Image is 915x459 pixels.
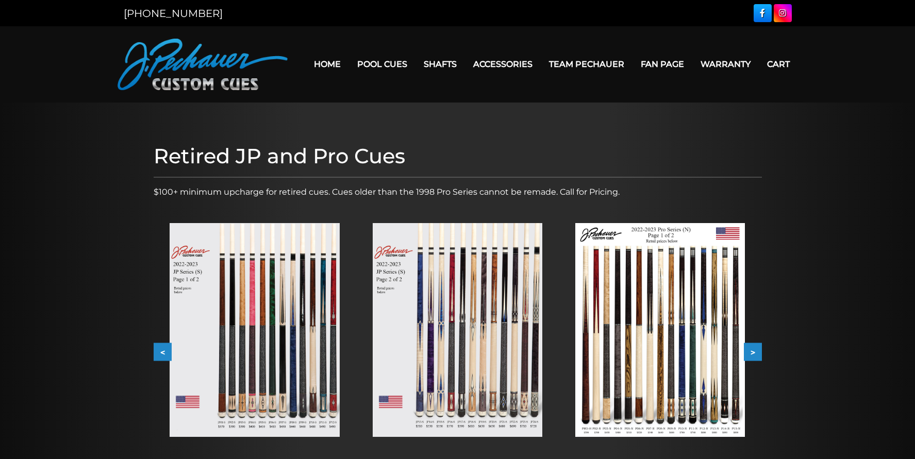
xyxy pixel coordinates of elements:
[306,51,349,77] a: Home
[541,51,633,77] a: Team Pechauer
[154,144,762,168] h1: Retired JP and Pro Cues
[124,7,223,20] a: [PHONE_NUMBER]
[692,51,759,77] a: Warranty
[759,51,798,77] a: Cart
[154,343,762,361] div: Carousel Navigation
[415,51,465,77] a: Shafts
[118,39,288,90] img: Pechauer Custom Cues
[154,186,762,198] p: $100+ minimum upcharge for retired cues. Cues older than the 1998 Pro Series cannot be remade. Ca...
[349,51,415,77] a: Pool Cues
[154,343,172,361] button: <
[633,51,692,77] a: Fan Page
[465,51,541,77] a: Accessories
[744,343,762,361] button: >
